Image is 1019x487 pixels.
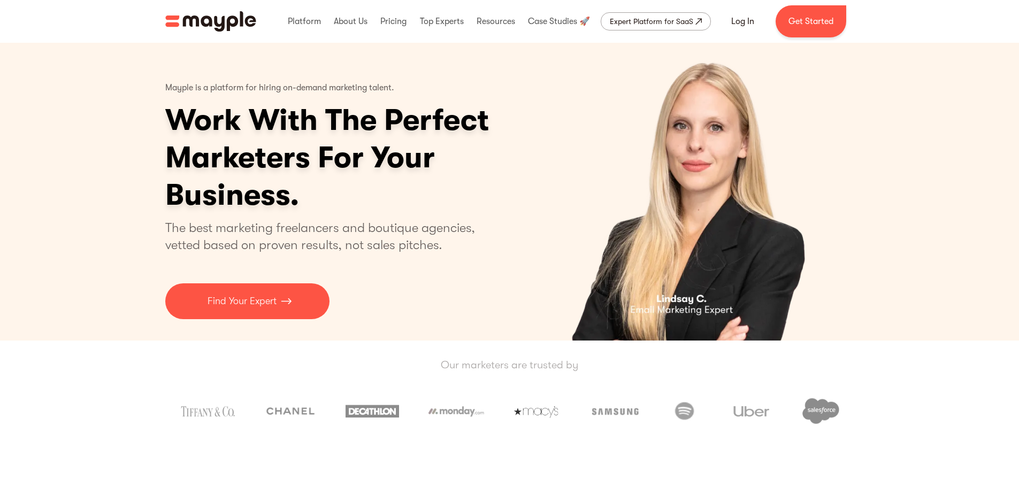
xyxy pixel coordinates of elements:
p: Find Your Expert [208,294,277,308]
img: Mayple logo [165,11,256,32]
a: Get Started [776,5,846,37]
p: Mayple is a platform for hiring on-demand marketing talent. [165,75,394,102]
a: Log In [718,9,767,34]
div: Expert Platform for SaaS [610,15,693,28]
p: The best marketing freelancers and boutique agencies, vetted based on proven results, not sales p... [165,219,488,253]
h1: Work With The Perfect Marketers For Your Business. [165,102,572,214]
a: Expert Platform for SaaS [601,12,711,30]
a: Find Your Expert [165,283,330,319]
